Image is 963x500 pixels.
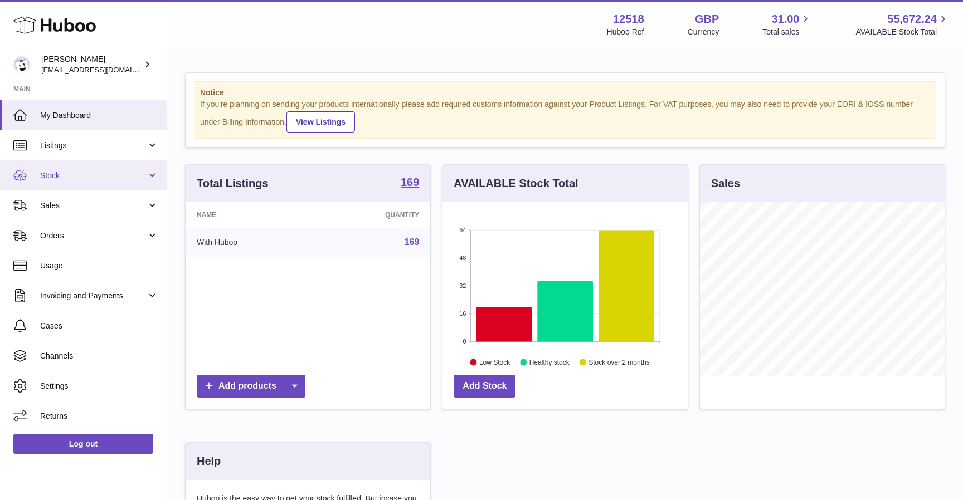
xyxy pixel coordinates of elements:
[41,65,164,74] span: [EMAIL_ADDRESS][DOMAIN_NAME]
[607,27,644,37] div: Huboo Ref
[460,310,466,317] text: 16
[40,140,147,151] span: Listings
[401,177,419,188] strong: 169
[762,12,812,37] a: 31.00 Total sales
[200,87,930,98] strong: Notice
[40,110,158,121] span: My Dashboard
[771,12,799,27] span: 31.00
[13,434,153,454] a: Log out
[186,228,315,257] td: With Huboo
[197,176,269,191] h3: Total Listings
[405,237,420,247] a: 169
[589,358,650,366] text: Stock over 2 months
[762,27,812,37] span: Total sales
[40,170,147,181] span: Stock
[40,231,147,241] span: Orders
[200,99,930,133] div: If you're planning on sending your products internationally please add required customs informati...
[460,227,466,233] text: 64
[688,27,719,37] div: Currency
[186,202,315,228] th: Name
[40,291,147,301] span: Invoicing and Payments
[40,261,158,271] span: Usage
[41,54,142,75] div: [PERSON_NAME]
[695,12,719,27] strong: GBP
[40,351,158,361] span: Channels
[855,12,950,37] a: 55,672.24 AVAILABLE Stock Total
[286,111,355,133] a: View Listings
[887,12,937,27] span: 55,672.24
[40,381,158,391] span: Settings
[401,177,419,190] a: 169
[613,12,644,27] strong: 12518
[479,358,510,366] text: Low Stock
[315,202,431,228] th: Quantity
[529,358,570,366] text: Healthy stock
[463,338,466,345] text: 0
[460,282,466,289] text: 32
[40,321,158,331] span: Cases
[197,375,305,398] a: Add products
[454,176,578,191] h3: AVAILABLE Stock Total
[855,27,950,37] span: AVAILABLE Stock Total
[460,254,466,261] text: 48
[40,200,147,211] span: Sales
[13,56,30,73] img: caitlin@fancylamp.co
[197,454,221,469] h3: Help
[454,375,515,398] a: Add Stock
[40,411,158,421] span: Returns
[711,176,740,191] h3: Sales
